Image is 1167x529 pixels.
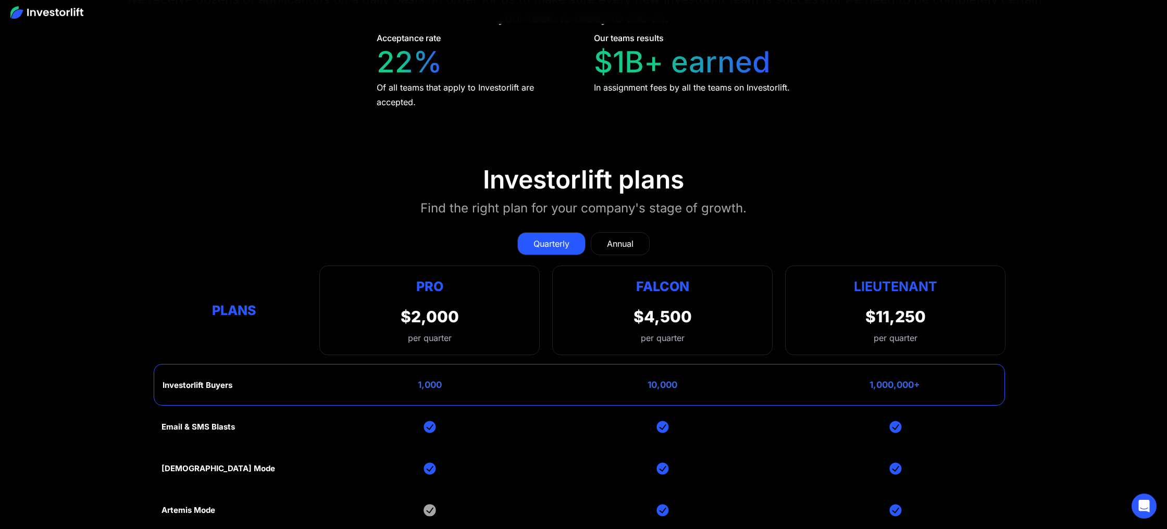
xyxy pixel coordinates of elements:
div: Falcon [636,276,689,297]
div: Quarterly [533,237,569,250]
div: Our teams results [594,32,664,44]
div: 1,000 [418,380,442,390]
div: 1,000,000+ [870,380,920,390]
div: Pro [401,276,459,297]
div: per quarter [874,332,917,344]
div: Of all teams that apply to Investorlift are accepted. [377,80,574,109]
div: Investorlift Buyers [163,381,232,390]
div: $2,000 [401,307,459,326]
div: Acceptance rate [377,32,441,44]
div: 22% [377,45,442,80]
div: $11,250 [865,307,926,326]
div: Find the right plan for your company's stage of growth. [420,199,747,218]
div: per quarter [401,332,459,344]
div: In assignment fees by all the teams on Investorlift. [594,80,790,95]
div: Investorlift plans [483,165,684,195]
div: Open Intercom Messenger [1132,494,1157,519]
div: $1B+ earned [594,45,771,80]
div: Email & SMS Blasts [162,422,235,432]
strong: Lieutenant [854,279,937,294]
div: Plans [162,300,307,320]
div: Annual [607,237,634,250]
div: 10,000 [648,380,677,390]
div: Artemis Mode [162,506,215,515]
div: per quarter [641,332,685,344]
div: $4,500 [634,307,692,326]
div: [DEMOGRAPHIC_DATA] Mode [162,464,275,473]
